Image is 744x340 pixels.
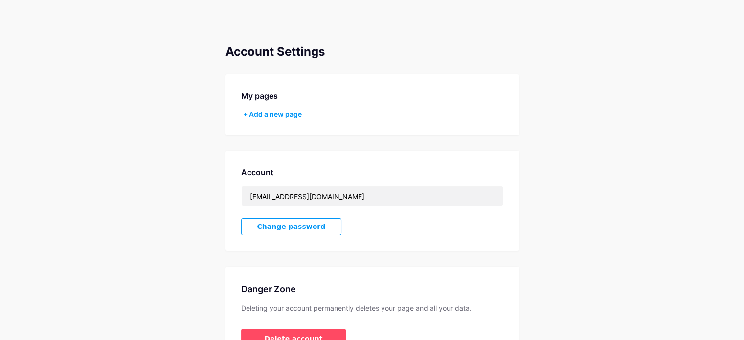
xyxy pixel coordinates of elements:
[241,282,503,295] div: Danger Zone
[241,218,342,235] button: Change password
[242,186,503,206] input: Email
[241,166,503,178] div: Account
[241,303,503,313] div: Deleting your account permanently deletes your page and all your data.
[243,110,503,119] div: + Add a new page
[225,45,519,59] div: Account Settings
[241,90,503,102] div: My pages
[257,223,326,231] span: Change password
